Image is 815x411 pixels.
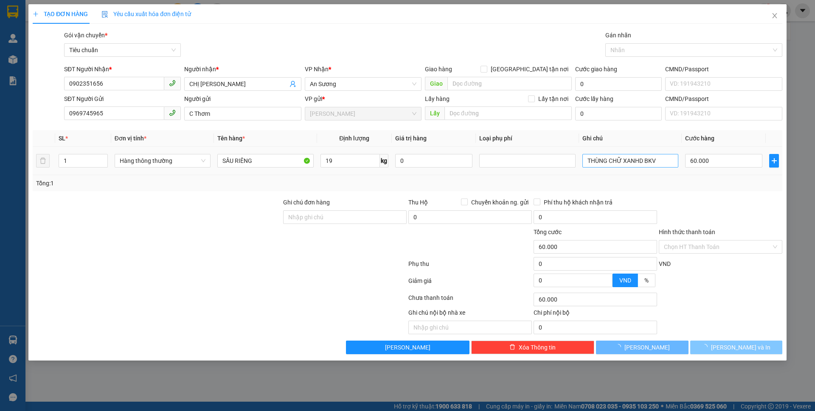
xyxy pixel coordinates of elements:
span: Tiêu chuẩn [69,44,176,56]
input: Dọc đường [444,106,572,120]
div: CMND/Passport [665,64,782,74]
span: An Sương [310,78,416,90]
span: user-add [289,81,296,87]
div: CMND/Passport [665,94,782,103]
span: Tên hàng [217,135,245,142]
span: [PERSON_NAME] [385,343,430,352]
label: Cước giao hàng [575,66,617,73]
input: Cước giao hàng [575,77,662,91]
input: Ghi chú đơn hàng [283,210,407,224]
div: Tổng: 1 [36,179,315,188]
span: up [101,156,106,161]
button: Close [763,4,787,28]
th: Ghi chú [579,130,682,147]
button: plus [769,154,778,168]
button: [PERSON_NAME] [596,341,688,354]
div: VP gửi [305,94,422,103]
span: Yêu cầu xuất hóa đơn điện tử [101,11,191,17]
div: Ghi chú nội bộ nhà xe [408,308,532,321]
input: Cước lấy hàng [575,107,662,120]
button: deleteXóa Thông tin [471,341,595,354]
label: Hình thức thanh toán [659,229,715,235]
span: ĐT: 0789 629 629 [65,48,96,52]
input: 0 [395,154,472,168]
span: Giao hàng [425,66,452,73]
button: [PERSON_NAME] và In [690,341,782,354]
img: icon [101,11,108,18]
span: ĐC: 660 [GEOGRAPHIC_DATA], [GEOGRAPHIC_DATA] [65,37,124,46]
span: Gói vận chuyển [64,32,107,39]
span: close [771,12,778,19]
span: Chuyển khoản ng. gửi [468,198,532,207]
span: loading [615,344,624,350]
span: VND [619,277,631,284]
span: Thu Hộ [408,199,428,206]
span: CTY TNHH DLVT TIẾN OANH [31,5,119,13]
span: VP Nhận [305,66,329,73]
span: Hàng thông thường [120,154,205,167]
span: SL [59,135,65,142]
span: kg [380,154,388,168]
span: Định lượng [339,135,369,142]
span: plus [33,11,39,17]
label: Cước lấy hàng [575,95,613,102]
input: Nhập ghi chú [408,321,532,334]
span: VP Gửi: [PERSON_NAME] [3,31,52,36]
span: Increase Value [603,274,612,280]
span: Decrease Value [98,161,107,167]
span: loading [702,344,711,350]
input: VD: Bàn, Ghế [217,154,313,168]
div: Phụ thu [407,259,533,274]
span: GỬI KHÁCH HÀNG [38,63,89,70]
span: Phí thu hộ khách nhận trả [540,198,616,207]
span: phone [169,80,176,87]
strong: NHẬN HÀNG NHANH - GIAO TỐC HÀNH [33,14,118,20]
img: logo [3,6,25,27]
div: Người nhận [184,64,301,74]
span: [PERSON_NAME] và In [711,343,770,352]
span: Giao [425,77,447,90]
span: Tổng cước [534,229,562,235]
div: SĐT Người Nhận [64,64,181,74]
span: TẠO ĐƠN HÀNG [33,11,88,17]
span: delete [509,344,515,351]
input: Dọc đường [447,77,572,90]
span: Decrease Value [603,280,612,287]
span: plus [770,157,778,164]
span: down [101,162,106,167]
span: % [644,277,649,284]
input: Ghi Chú [582,154,678,168]
span: Đơn vị tính [115,135,146,142]
span: [PERSON_NAME] [624,343,670,352]
span: Cư Kuin [310,107,416,120]
div: Chi phí nội bộ [534,308,657,321]
span: Lấy tận nơi [535,94,572,103]
th: Loại phụ phí [476,130,579,147]
span: VND [659,260,671,267]
label: Ghi chú đơn hàng [283,199,330,206]
span: ĐC: Ngã 3 Easim ,[GEOGRAPHIC_DATA] [3,37,46,46]
span: phone [169,109,176,116]
div: Chưa thanh toán [407,293,533,308]
span: ---------------------------------------------- [18,55,109,62]
span: Lấy hàng [425,95,450,102]
span: Giá trị hàng [395,135,427,142]
span: Xóa Thông tin [519,343,556,352]
label: Gán nhãn [605,32,631,39]
span: VP Nhận: Bình Dương [65,31,107,36]
span: Lấy [425,106,444,120]
div: Giảm giá [407,276,533,291]
span: Increase Value [98,154,107,161]
button: [PERSON_NAME] [346,341,469,354]
div: Người gửi [184,94,301,103]
span: ĐT:0905 22 58 58 [3,48,35,52]
div: SĐT Người Gửi [64,94,181,103]
span: Cước hàng [685,135,714,142]
strong: 1900 633 614 [57,21,93,27]
span: [GEOGRAPHIC_DATA] tận nơi [487,64,572,74]
span: down [605,281,610,286]
button: delete [36,154,50,168]
span: up [605,275,610,280]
